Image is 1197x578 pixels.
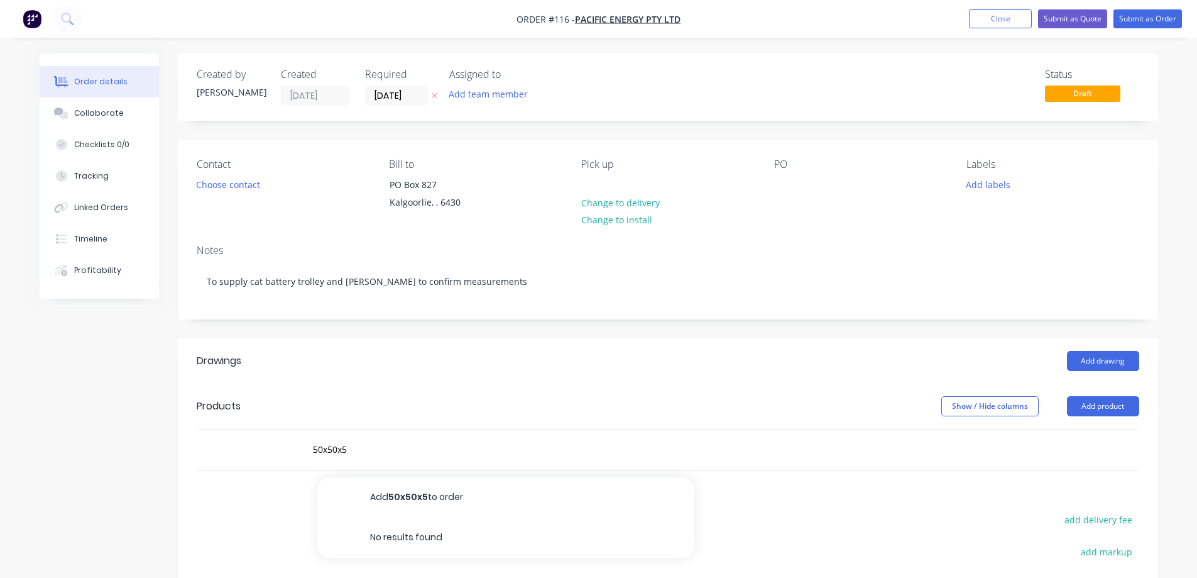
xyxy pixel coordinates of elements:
[40,97,159,129] button: Collaborate
[197,262,1139,301] div: To supply cat battery trolley and [PERSON_NAME] to confirm measurements
[281,69,350,81] div: Created
[517,13,575,25] span: Order #116 -
[390,176,494,194] div: PO Box 827
[941,396,1039,416] button: Show / Hide columns
[969,9,1032,28] button: Close
[966,158,1139,170] div: Labels
[189,175,266,192] button: Choose contact
[1058,511,1139,528] button: add delivery fee
[379,175,505,216] div: PO Box 827Kalgoorlie, , 6430
[449,69,575,81] div: Assigned to
[1067,396,1139,416] button: Add product
[74,76,128,87] div: Order details
[389,158,561,170] div: Bill to
[197,86,266,99] div: [PERSON_NAME]
[574,194,666,211] button: Change to delivery
[365,69,434,81] div: Required
[40,66,159,97] button: Order details
[574,211,659,228] button: Change to install
[1074,543,1139,560] button: add markup
[40,192,159,223] button: Linked Orders
[23,9,41,28] img: Factory
[1045,69,1139,81] div: Status
[959,175,1017,192] button: Add labels
[74,233,107,245] div: Timeline
[197,158,369,170] div: Contact
[575,13,680,25] a: Pacific Energy Pty Ltd
[312,437,564,462] input: Start typing to add a product...
[1113,9,1182,28] button: Submit as Order
[442,86,534,103] button: Add team member
[390,194,494,211] div: Kalgoorlie, , 6430
[197,69,266,81] div: Created by
[197,399,241,414] div: Products
[74,139,129,150] div: Checklists 0/0
[1045,86,1120,101] span: Draft
[317,477,694,518] button: Add50x50x5to order
[197,245,1139,257] div: Notes
[40,129,159,160] button: Checklists 0/0
[40,160,159,192] button: Tracking
[581,158,753,170] div: Pick up
[40,223,159,255] button: Timeline
[74,265,121,276] div: Profitability
[449,86,535,103] button: Add team member
[197,353,241,369] div: Drawings
[1038,9,1107,28] button: Submit as Quote
[74,108,124,119] div: Collaborate
[74,202,128,213] div: Linked Orders
[40,255,159,286] button: Profitability
[774,158,946,170] div: PO
[1067,351,1139,371] button: Add drawing
[74,170,109,182] div: Tracking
